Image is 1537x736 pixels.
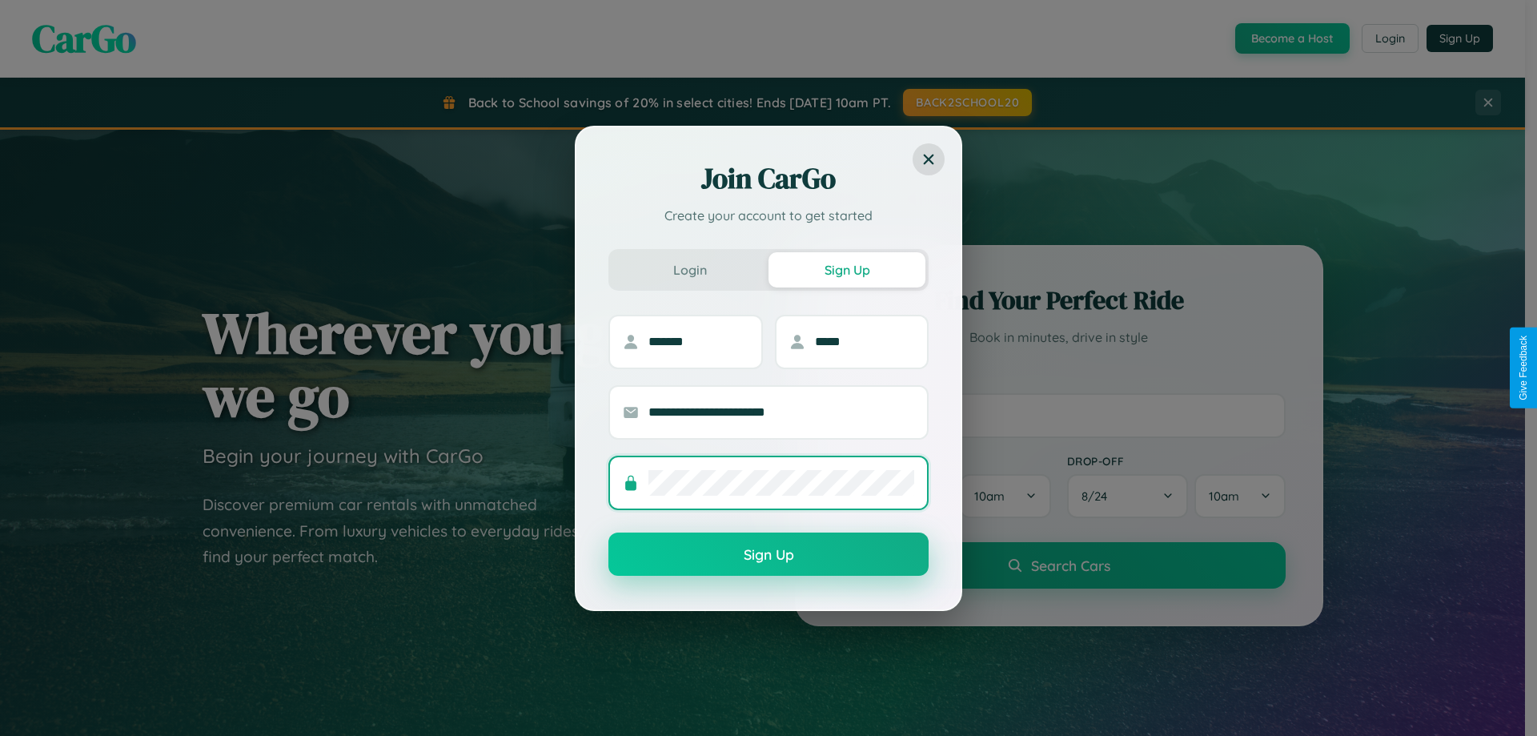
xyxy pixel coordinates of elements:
[608,206,929,225] p: Create your account to get started
[612,252,768,288] button: Login
[768,252,925,288] button: Sign Up
[1518,336,1529,400] div: Give Feedback
[608,159,929,198] h2: Join CarGo
[608,533,929,576] button: Sign Up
